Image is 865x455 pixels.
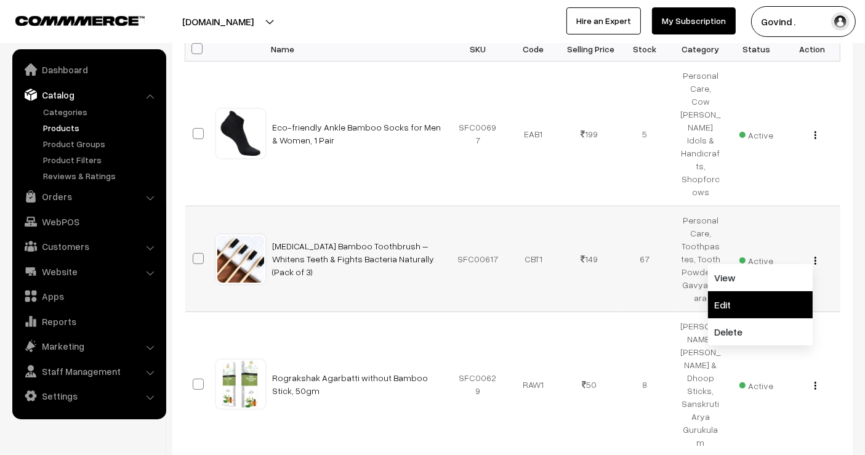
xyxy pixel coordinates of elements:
[450,62,506,206] td: SFC00697
[40,121,162,134] a: Products
[273,372,428,396] a: Rograkshak Agarbatti without Bamboo Stick, 50gm
[15,185,162,207] a: Orders
[617,62,673,206] td: 5
[450,206,506,312] td: SFC00617
[265,36,450,62] th: Name
[15,285,162,307] a: Apps
[566,7,641,34] a: Hire an Expert
[15,58,162,81] a: Dashboard
[505,206,561,312] td: CBT1
[784,36,840,62] th: Action
[15,335,162,357] a: Marketing
[815,257,816,265] img: Menu
[15,211,162,233] a: WebPOS
[739,126,774,142] span: Active
[652,7,736,34] a: My Subscription
[15,84,162,106] a: Catalog
[739,376,774,392] span: Active
[815,382,816,390] img: Menu
[728,36,784,62] th: Status
[561,206,618,312] td: 149
[139,6,297,37] button: [DOMAIN_NAME]
[450,36,506,62] th: SKU
[15,16,145,25] img: COMMMERCE
[673,62,729,206] td: Personal Care, Cow [PERSON_NAME] Idols & Handicrafts, Shopforcows
[40,153,162,166] a: Product Filters
[505,62,561,206] td: EAB1
[15,260,162,283] a: Website
[561,36,618,62] th: Selling Price
[40,169,162,182] a: Reviews & Ratings
[708,264,813,291] a: View
[273,241,435,277] a: [MEDICAL_DATA] Bamboo Toothbrush – Whitens Teeth & Fights Bacteria Naturally (Pack of 3)
[751,6,856,37] button: Govind .
[15,310,162,332] a: Reports
[561,62,618,206] td: 199
[40,105,162,118] a: Categories
[15,385,162,407] a: Settings
[617,36,673,62] th: Stock
[708,291,813,318] a: Edit
[15,360,162,382] a: Staff Management
[708,318,813,345] a: Delete
[505,36,561,62] th: Code
[273,122,441,145] a: Eco-friendly Ankle Bamboo Socks for Men & Women, 1 Pair
[673,206,729,312] td: Personal Care, Toothpastes, Tooth Powders, Gavyadhara
[673,36,729,62] th: Category
[739,251,774,267] span: Active
[15,235,162,257] a: Customers
[815,131,816,139] img: Menu
[40,137,162,150] a: Product Groups
[15,12,123,27] a: COMMMERCE
[831,12,850,31] img: user
[617,206,673,312] td: 67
